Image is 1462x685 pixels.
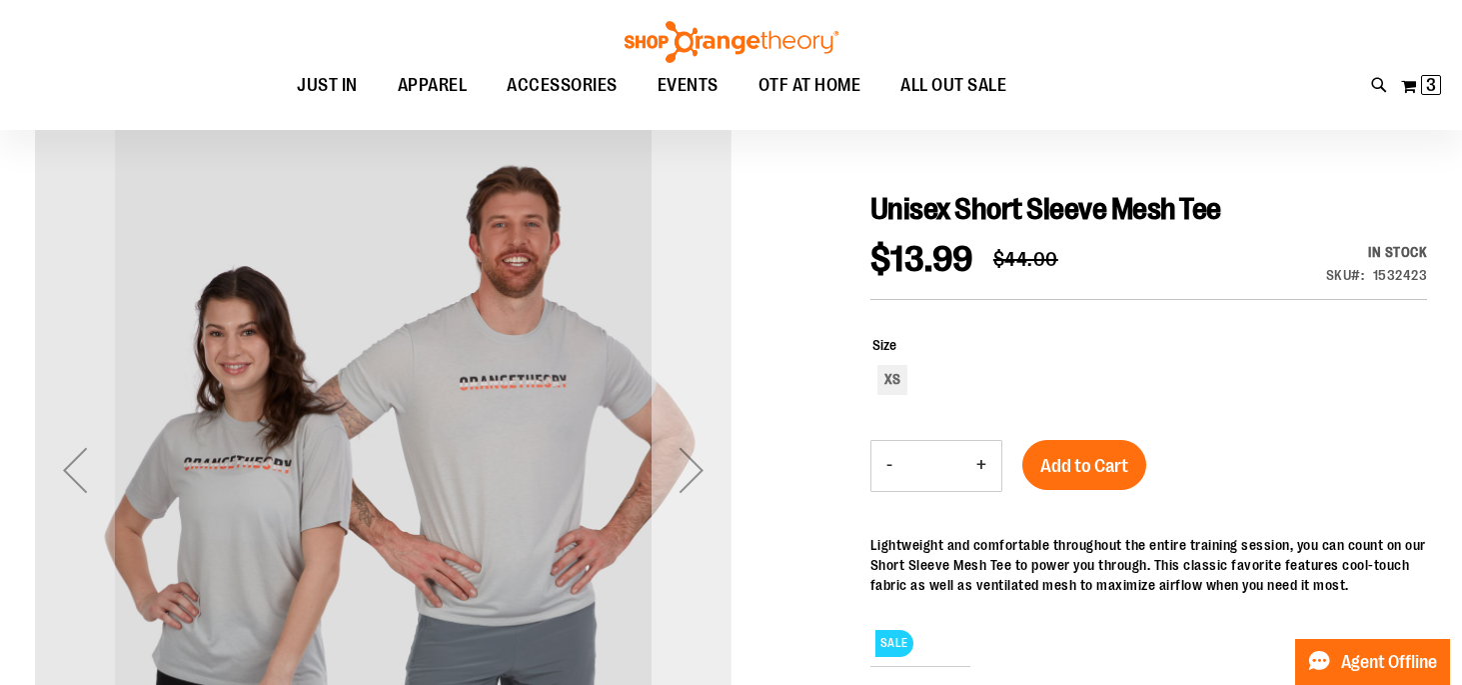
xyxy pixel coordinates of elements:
input: Product quantity [907,442,961,490]
span: 3 [1426,75,1436,95]
img: Shop Orangetheory [622,21,841,63]
span: $44.00 [993,248,1058,271]
button: Add to Cart [1022,440,1146,490]
button: Decrease product quantity [871,441,907,491]
span: SALE [875,630,913,657]
span: Size [872,337,896,353]
span: $13.99 [870,239,973,280]
span: APPAREL [398,63,468,108]
span: Add to Cart [1040,455,1128,477]
div: In stock [1326,242,1428,262]
button: Agent Offline [1295,639,1450,685]
span: ALL OUT SALE [900,63,1006,108]
button: Increase product quantity [961,441,1001,491]
span: JUST IN [297,63,358,108]
span: EVENTS [658,63,719,108]
span: ACCESSORIES [507,63,618,108]
div: 1532423 [1373,265,1428,285]
span: Agent Offline [1341,653,1437,672]
strong: SKU [1326,267,1365,283]
div: Availability [1326,242,1428,262]
div: Lightweight and comfortable throughout the entire training session, you can count on our Short Sl... [870,535,1427,595]
span: OTF AT HOME [758,63,861,108]
div: XS [877,365,907,395]
span: Unisex Short Sleeve Mesh Tee [870,192,1221,226]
